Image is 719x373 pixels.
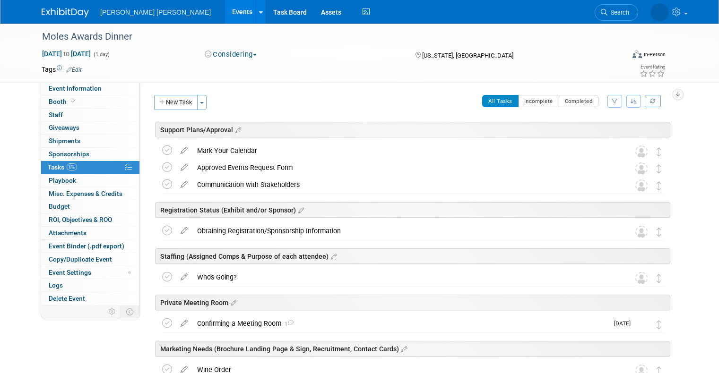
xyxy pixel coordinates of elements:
[155,202,670,218] div: Registration Status (Exhibit and/or Sponsor)
[645,95,661,107] a: Refresh
[41,213,139,226] a: ROI, Objectives & ROO
[176,146,192,155] a: edit
[42,50,91,58] span: [DATE] [DATE]
[41,227,139,239] a: Attachments
[192,315,608,331] div: Confirming a Meeting Room
[573,49,666,63] div: Event Format
[41,292,139,305] a: Delete Event
[49,281,63,289] span: Logs
[41,82,139,95] a: Event Information
[128,271,131,274] span: Modified Layout
[49,216,112,223] span: ROI, Objectives & ROO
[41,200,139,213] a: Budget
[518,95,559,107] button: Incomplete
[49,98,78,105] span: Booth
[176,319,192,328] a: edit
[41,148,139,161] a: Sponsorships
[643,51,666,58] div: In-Person
[41,135,139,147] a: Shipments
[49,255,112,263] span: Copy/Duplicate Event
[657,164,661,173] i: Move task
[49,124,79,131] span: Giveaways
[635,226,648,238] img: Unassigned
[42,8,89,17] img: ExhibitDay
[228,297,236,307] a: Edit sections
[104,305,121,318] td: Personalize Event Tab Strip
[49,295,85,302] span: Delete Event
[192,269,616,285] div: Who's Going?
[192,143,616,159] div: Mark Your Calendar
[155,248,670,264] div: Staffing (Assigned Comps & Purpose of each attendee)
[559,95,599,107] button: Completed
[62,50,71,58] span: to
[41,109,139,121] a: Staff
[41,95,139,108] a: Booth
[41,174,139,187] a: Playbook
[233,125,241,134] a: Edit sections
[422,52,513,59] span: [US_STATE], [GEOGRAPHIC_DATA]
[155,341,670,356] div: Marketing Needs (Brochure Landing Page & Sign, Recruitment, Contact Cards)
[192,223,616,239] div: Obtaining Registration/Sponsorship Information
[49,203,70,210] span: Budget
[632,51,642,58] img: Format-Inperson.png
[66,67,82,73] a: Edit
[49,229,87,237] span: Attachments
[49,242,124,250] span: Event Binder (.pdf export)
[41,266,139,279] a: Event Settings
[329,251,337,261] a: Edit sections
[154,95,198,110] button: New Task
[49,85,102,92] span: Event Information
[635,272,648,284] img: Unassigned
[635,145,648,158] img: Unassigned
[155,295,670,310] div: Private Meeting Room
[657,181,661,190] i: Move task
[49,137,80,144] span: Shipments
[614,320,635,327] span: [DATE]
[635,318,648,331] img: Kelly Graber
[49,111,63,119] span: Staff
[49,150,89,158] span: Sponsorships
[93,51,110,58] span: (1 day)
[41,161,139,174] a: Tasks0%
[657,228,661,237] i: Move task
[296,205,304,214] a: Edit sections
[192,177,616,193] div: Communication with Stakeholders
[121,305,140,318] td: Toggle Event Tabs
[176,227,192,235] a: edit
[595,4,638,21] a: Search
[192,160,616,176] div: Approved Events Request Form
[41,240,139,253] a: Event Binder (.pdf export)
[650,3,668,21] img: Kelly Graber
[176,163,192,172] a: edit
[399,344,407,353] a: Edit sections
[42,65,82,74] td: Tags
[482,95,519,107] button: All Tasks
[41,279,139,292] a: Logs
[635,162,648,175] img: Unassigned
[176,180,192,189] a: edit
[41,121,139,134] a: Giveaways
[640,65,665,69] div: Event Rating
[71,99,76,104] i: Booth reservation complete
[635,179,648,192] img: Unassigned
[48,163,77,171] span: Tasks
[41,253,139,266] a: Copy/Duplicate Event
[49,269,91,276] span: Event Settings
[39,28,613,45] div: Moles Awards Dinner
[201,50,260,59] button: Considering
[49,190,122,197] span: Misc. Expenses & Credits
[657,147,661,156] i: Move task
[657,320,661,329] i: Move task
[657,274,661,283] i: Move task
[155,122,670,137] div: Support Plans/Approval
[41,187,139,200] a: Misc. Expenses & Credits
[281,321,294,327] span: 1
[607,9,629,16] span: Search
[176,273,192,281] a: edit
[49,177,76,184] span: Playbook
[67,163,77,170] span: 0%
[100,8,211,16] span: [PERSON_NAME] [PERSON_NAME]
